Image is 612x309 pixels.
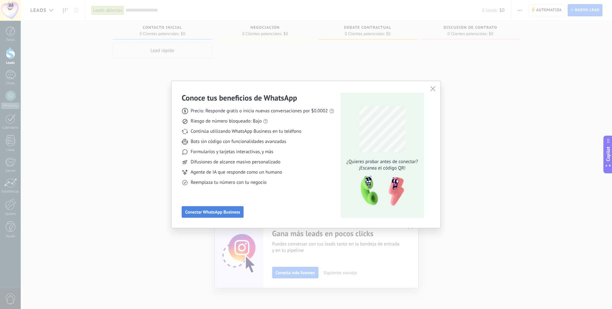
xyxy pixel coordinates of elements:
span: Continúa utilizando WhatsApp Business en tu teléfono [191,128,301,135]
h3: Conoce tus beneficios de WhatsApp [182,93,297,103]
span: Formularios y tarjetas interactivas, y más [191,149,273,155]
span: Reemplaza tu número con tu negocio [191,179,266,186]
span: Copilot [605,147,611,162]
span: Conectar WhatsApp Business [185,210,240,214]
span: ¡Escanea el código QR! [345,165,420,171]
span: Bots sin código con funcionalidades avanzadas [191,139,286,145]
button: Conectar WhatsApp Business [182,206,244,218]
span: ¿Quieres probar antes de conectar? [345,159,420,165]
span: Riesgo de número bloqueado: Bajo [191,118,262,124]
span: Precio: Responde gratis o inicia nuevas conversaciones por $0.0002 [191,108,328,114]
span: Agente de IA que responde como un humano [191,169,282,176]
img: qr-pic-1x.png [355,174,405,208]
span: Difusiones de alcance masivo personalizado [191,159,280,165]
